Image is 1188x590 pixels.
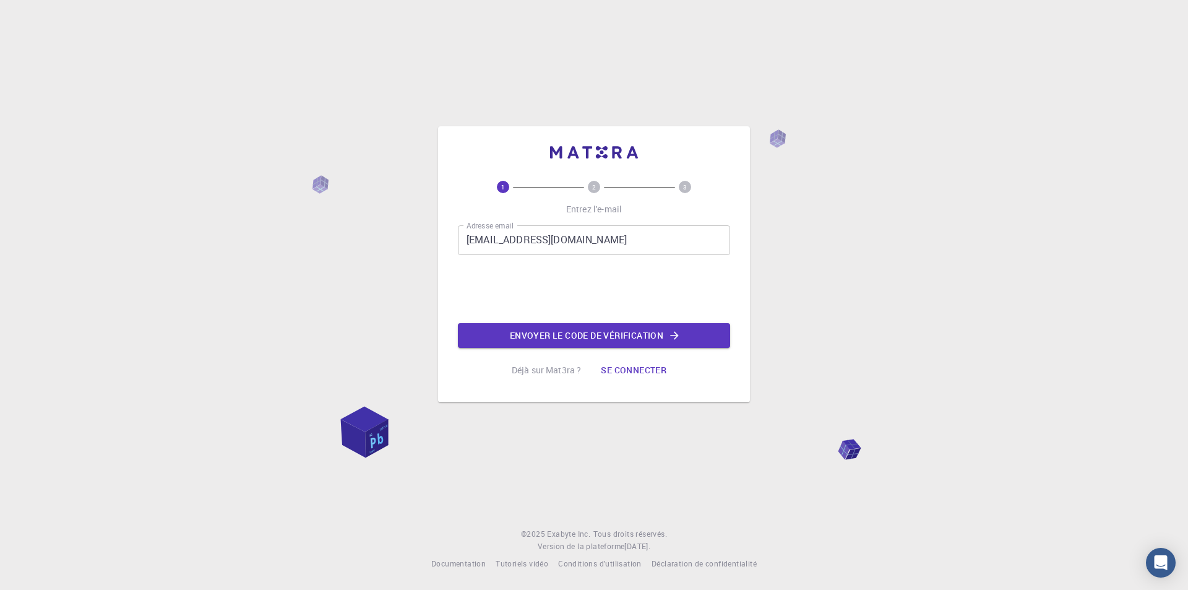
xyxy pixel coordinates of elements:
font: Adresse email [467,220,514,231]
a: Déclaration de confidentialité [652,558,757,570]
a: Exabyte Inc. [547,528,590,540]
font: 2025 [527,529,545,539]
div: Open Intercom Messenger [1146,548,1176,578]
font: Envoyer le code de vérification [510,329,663,341]
font: [DATE] [624,541,648,551]
a: Documentation [431,558,486,570]
font: Déclaration de confidentialité [652,558,757,568]
text: 1 [501,183,505,191]
font: Documentation [431,558,486,568]
a: Tutoriels vidéo [496,558,548,570]
text: 2 [592,183,596,191]
font: . [648,541,650,551]
font: Conditions d'utilisation [558,558,642,568]
button: Envoyer le code de vérification [458,323,730,348]
font: Entrez l'e-mail [566,203,622,215]
iframe: reCAPTCHA [500,265,688,313]
font: Déjà sur Mat3ra ? [512,364,582,376]
font: Se connecter [601,364,666,376]
font: Tous droits réservés. [593,529,667,539]
button: Se connecter [591,358,676,383]
font: Tutoriels vidéo [496,558,548,568]
a: Conditions d'utilisation [558,558,642,570]
a: [DATE]. [624,540,650,553]
font: © [521,529,527,539]
text: 3 [683,183,687,191]
font: Exabyte Inc. [547,529,590,539]
font: Version de la plateforme [538,541,625,551]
